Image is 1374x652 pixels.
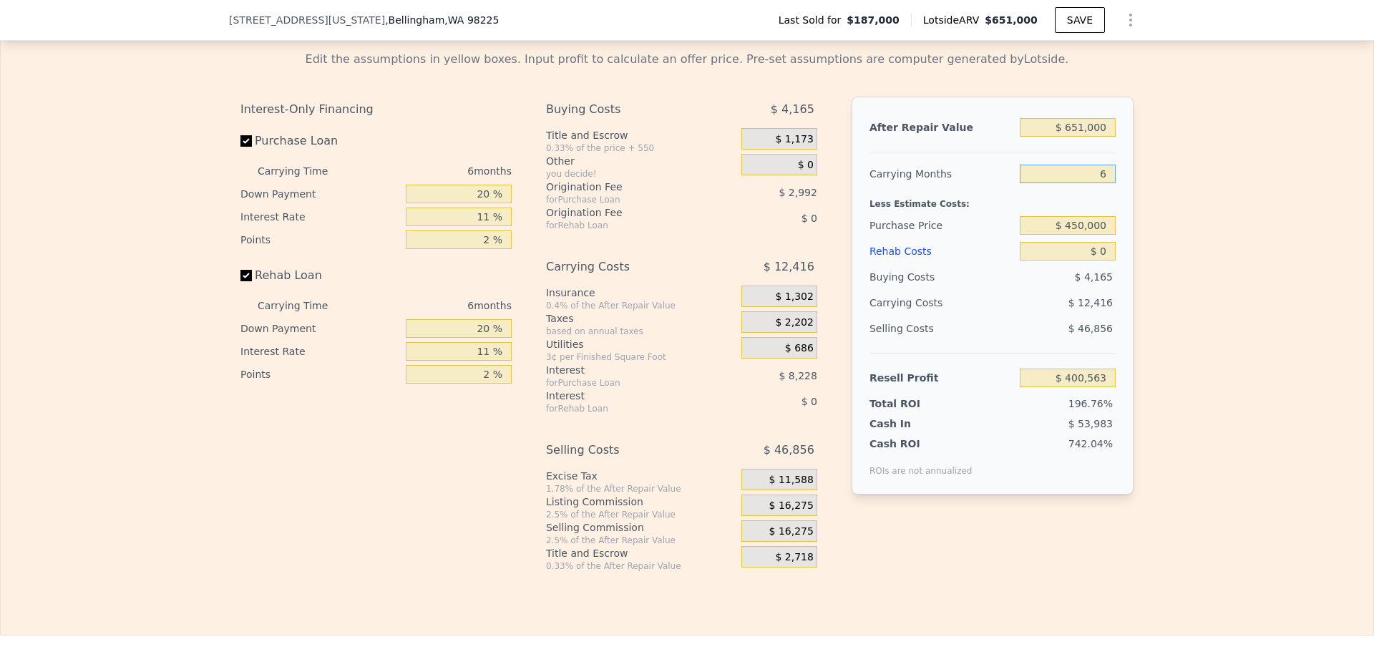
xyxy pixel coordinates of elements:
div: Carrying Time [258,294,351,317]
label: Rehab Loan [240,263,400,288]
div: Listing Commission [546,495,736,509]
div: Selling Commission [546,520,736,535]
div: Buying Costs [546,97,706,122]
div: Interest Rate [240,340,400,363]
div: 0.4% of the After Repair Value [546,300,736,311]
span: $ 12,416 [764,254,814,280]
div: After Repair Value [869,115,1014,140]
span: $ 8,228 [779,370,817,381]
span: $ 11,588 [769,474,814,487]
div: Down Payment [240,183,400,205]
span: $ 16,275 [769,500,814,512]
div: Selling Costs [546,437,706,463]
button: SAVE [1055,7,1105,33]
div: Rehab Costs [869,238,1014,264]
label: Purchase Loan [240,128,400,154]
span: $ 4,165 [1075,271,1113,283]
div: Carrying Costs [546,254,706,280]
span: $ 2,992 [779,187,817,198]
span: $ 12,416 [1068,297,1113,308]
div: Down Payment [240,317,400,340]
div: you decide! [546,168,736,180]
input: Purchase Loan [240,135,252,147]
span: 742.04% [1068,438,1113,449]
div: 3¢ per Finished Square Foot [546,351,736,363]
div: Points [240,228,400,251]
div: for Purchase Loan [546,377,706,389]
span: [STREET_ADDRESS][US_STATE] [229,13,385,27]
div: Excise Tax [546,469,736,483]
div: Interest-Only Financing [240,97,512,122]
span: $ 1,173 [775,133,813,146]
div: 2.5% of the After Repair Value [546,509,736,520]
div: Edit the assumptions in yellow boxes. Input profit to calculate an offer price. Pre-set assumptio... [240,51,1134,68]
div: Origination Fee [546,180,706,194]
span: $ 46,856 [1068,323,1113,334]
span: $ 1,302 [775,291,813,303]
div: Total ROI [869,396,959,411]
div: 0.33% of the price + 550 [546,142,736,154]
span: $ 53,983 [1068,418,1113,429]
div: ROIs are not annualized [869,451,973,477]
span: $ 0 [801,213,817,224]
input: Rehab Loan [240,270,252,281]
span: 196.76% [1068,398,1113,409]
span: $651,000 [985,14,1038,26]
div: 2.5% of the After Repair Value [546,535,736,546]
div: for Rehab Loan [546,220,706,231]
span: $ 0 [801,396,817,407]
span: $ 686 [785,342,814,355]
span: Lotside ARV [923,13,985,27]
div: Buying Costs [869,264,1014,290]
span: Last Sold for [779,13,847,27]
div: 0.33% of the After Repair Value [546,560,736,572]
span: , Bellingham [385,13,499,27]
div: based on annual taxes [546,326,736,337]
span: $ 16,275 [769,525,814,538]
span: $ 2,202 [775,316,813,329]
div: Interest [546,389,706,403]
div: for Purchase Loan [546,194,706,205]
div: for Rehab Loan [546,403,706,414]
span: , WA 98225 [444,14,499,26]
div: Less Estimate Costs: [869,187,1116,213]
div: Other [546,154,736,168]
div: Utilities [546,337,736,351]
div: Points [240,363,400,386]
div: Carrying Time [258,160,351,183]
div: 1.78% of the After Repair Value [546,483,736,495]
div: Taxes [546,311,736,326]
div: 6 months [356,160,512,183]
span: $ 2,718 [775,551,813,564]
span: $187,000 [847,13,900,27]
div: Purchase Price [869,213,1014,238]
div: Resell Profit [869,365,1014,391]
div: Interest Rate [240,205,400,228]
div: Cash ROI [869,437,973,451]
div: Cash In [869,417,959,431]
div: Title and Escrow [546,546,736,560]
div: Insurance [546,286,736,300]
div: Carrying Costs [869,290,959,316]
button: Show Options [1116,6,1145,34]
span: $ 4,165 [771,97,814,122]
div: Carrying Months [869,161,1014,187]
div: Selling Costs [869,316,1014,341]
span: $ 0 [798,159,814,172]
div: 6 months [356,294,512,317]
div: Origination Fee [546,205,706,220]
div: Title and Escrow [546,128,736,142]
div: Interest [546,363,706,377]
span: $ 46,856 [764,437,814,463]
